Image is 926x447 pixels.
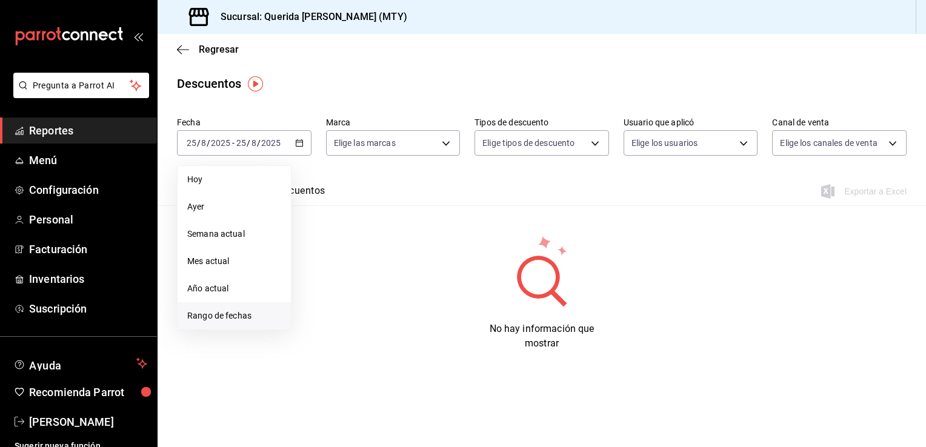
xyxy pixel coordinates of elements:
[475,118,609,127] label: Tipos de descuento
[631,137,698,149] span: Elige los usuarios
[33,79,130,92] span: Pregunta a Parrot AI
[8,88,149,101] a: Pregunta a Parrot AI
[29,122,147,139] span: Reportes
[187,173,281,186] span: Hoy
[236,138,247,148] input: --
[187,255,281,268] span: Mes actual
[13,73,149,98] button: Pregunta a Parrot AI
[201,138,207,148] input: --
[211,10,407,24] h3: Sucursal: Querida [PERSON_NAME] (MTY)
[232,138,235,148] span: -
[199,44,239,55] span: Regresar
[29,211,147,228] span: Personal
[29,300,147,317] span: Suscripción
[187,310,281,322] span: Rango de fechas
[251,138,257,148] input: --
[482,137,575,149] span: Elige tipos de descuento
[326,118,461,127] label: Marca
[490,323,595,349] span: No hay información que mostrar
[187,228,281,240] span: Semana actual
[261,138,281,148] input: ----
[780,137,877,149] span: Elige los canales de venta
[29,414,147,430] span: [PERSON_NAME]
[177,44,239,55] button: Regresar
[29,384,147,400] span: Recomienda Parrot
[334,137,396,149] span: Elige las marcas
[29,271,147,287] span: Inventarios
[29,182,147,198] span: Configuración
[177,74,241,93] div: Descuentos
[248,76,263,91] img: Tooltip marker
[197,138,201,148] span: /
[133,31,143,41] button: open_drawer_menu
[187,282,281,295] span: Año actual
[187,200,281,213] span: Ayer
[29,152,147,168] span: Menú
[29,356,132,371] span: Ayuda
[772,118,907,127] label: Canal de venta
[210,138,231,148] input: ----
[247,138,250,148] span: /
[624,118,758,127] label: Usuario que aplicó
[207,138,210,148] span: /
[186,138,197,148] input: --
[177,118,311,127] label: Fecha
[257,138,261,148] span: /
[29,241,147,257] span: Facturación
